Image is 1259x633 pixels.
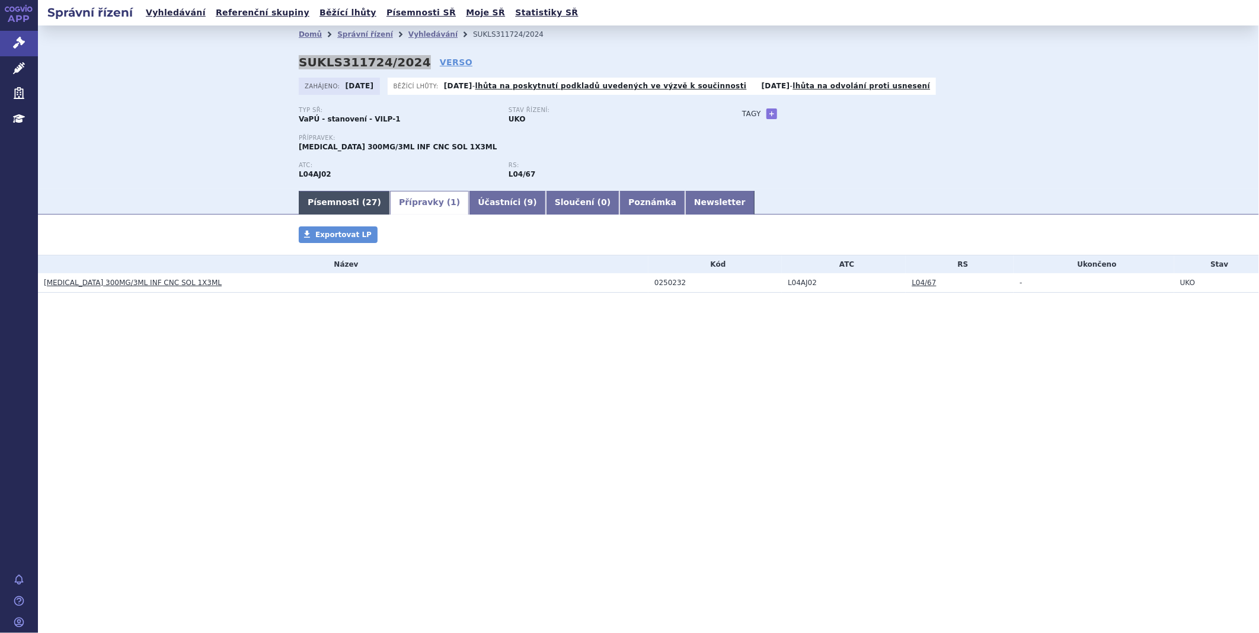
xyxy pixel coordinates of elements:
th: ATC [782,255,906,273]
p: Stav řízení: [509,107,707,114]
a: Vyhledávání [142,5,209,21]
span: 0 [601,197,607,207]
p: ATC: [299,162,497,169]
a: Domů [299,30,322,39]
th: Ukončeno [1014,255,1174,273]
a: Exportovat LP [299,226,378,243]
a: Newsletter [685,191,755,215]
strong: VaPÚ - stanovení - VILP-1 [299,115,401,123]
strong: SUKLS311724/2024 [299,55,431,69]
a: VERSO [440,56,472,68]
strong: ravulizumab [509,170,535,178]
th: Stav [1174,255,1259,273]
strong: UKO [509,115,526,123]
strong: [DATE] [444,82,472,90]
a: Písemnosti SŘ [383,5,459,21]
a: Poznámka [619,191,685,215]
strong: [DATE] [346,82,374,90]
p: RS: [509,162,707,169]
span: 1 [450,197,456,207]
strong: [DATE] [762,82,790,90]
span: 9 [528,197,533,207]
span: Běžící lhůty: [394,81,441,91]
a: + [766,108,777,119]
th: Kód [648,255,782,273]
h3: Tagy [742,107,761,121]
a: Písemnosti (27) [299,191,390,215]
span: [MEDICAL_DATA] 300MG/3ML INF CNC SOL 1X3ML [299,143,497,151]
strong: RAVULIZUMAB [299,170,331,178]
span: Exportovat LP [315,231,372,239]
h2: Správní řízení [38,4,142,21]
p: - [762,81,931,91]
a: [MEDICAL_DATA] 300MG/3ML INF CNC SOL 1X3ML [44,279,222,287]
a: Moje SŘ [462,5,509,21]
span: Zahájeno: [305,81,342,91]
th: Název [38,255,648,273]
a: Vyhledávání [408,30,458,39]
td: RAVULIZUMAB [782,273,906,293]
li: SUKLS311724/2024 [473,25,559,43]
div: 0250232 [654,279,782,287]
th: RS [906,255,1014,273]
a: lhůta na poskytnutí podkladů uvedených ve výzvě k součinnosti [475,82,747,90]
p: - [444,81,747,91]
span: - [1020,279,1022,287]
a: Referenční skupiny [212,5,313,21]
a: Účastníci (9) [469,191,545,215]
a: Statistiky SŘ [512,5,581,21]
p: Přípravek: [299,135,718,142]
a: Běžící lhůty [316,5,380,21]
a: L04/67 [912,279,936,287]
span: 27 [366,197,377,207]
a: lhůta na odvolání proti usnesení [793,82,930,90]
a: Přípravky (1) [390,191,469,215]
td: UKO [1174,273,1259,293]
p: Typ SŘ: [299,107,497,114]
a: Sloučení (0) [546,191,619,215]
a: Správní řízení [337,30,393,39]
